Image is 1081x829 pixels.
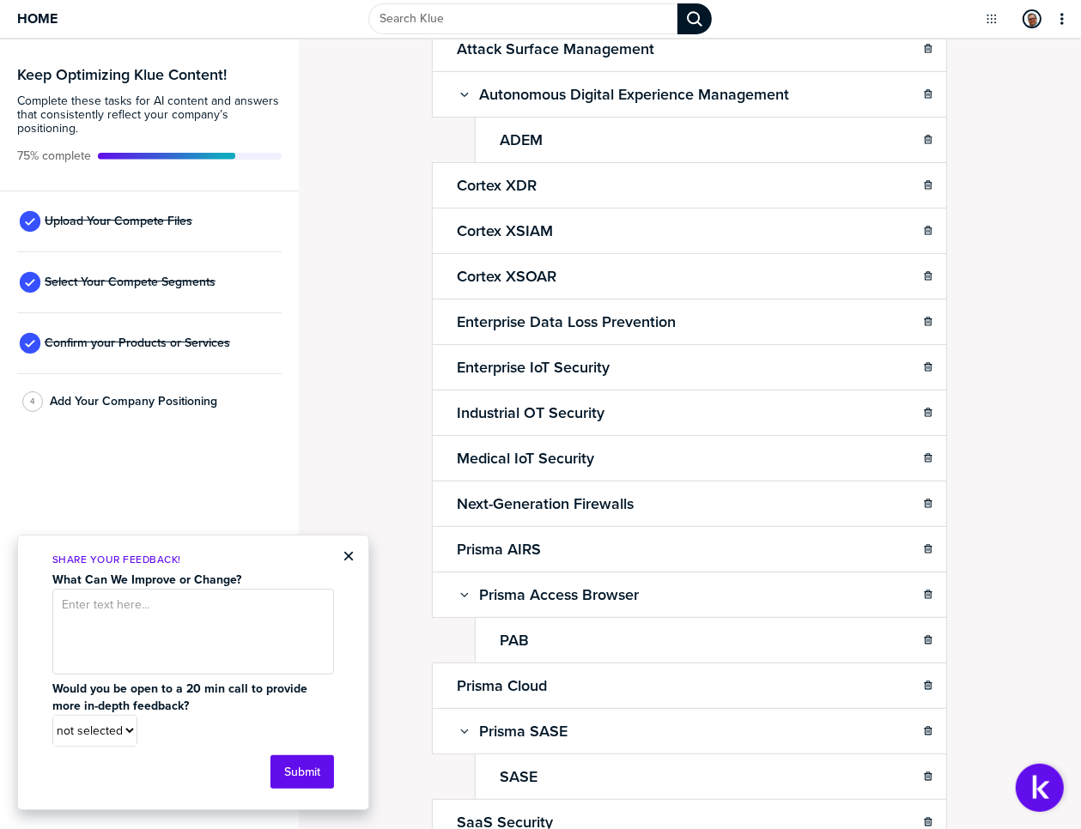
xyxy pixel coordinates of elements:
h2: Cortex XDR [453,173,540,197]
span: 4 [30,395,35,408]
span: Select Your Compete Segments [45,275,216,289]
h2: Prisma Cloud [453,674,550,698]
span: Add Your Company Positioning [50,395,217,408]
h2: Prisma Access Browser [476,583,642,607]
button: Submit [270,755,334,789]
h2: Prisma SASE [476,719,571,743]
h2: SASE [496,765,541,789]
button: Open Drop [983,10,1000,27]
p: Share Your Feedback! [52,553,334,567]
h3: Keep Optimizing Klue Content! [17,67,282,82]
button: Open Support Center [1016,764,1064,812]
h2: PAB [496,628,532,652]
div: Dan Wohlgemuth [1023,9,1042,28]
h2: Enterprise Data Loss Prevention [453,310,679,334]
h2: ADEM [496,128,546,152]
h2: Cortex XSIAM [453,219,556,243]
img: 3f52aea00f59351d4b34b17d24a3c45a-sml.png [1024,11,1040,27]
span: Confirm your Products or Services [45,336,230,350]
h2: Next-Generation Firewalls [453,492,637,516]
span: Home [17,11,58,26]
h2: Industrial OT Security [453,401,608,425]
h2: Attack Surface Management [453,37,658,61]
h2: Autonomous Digital Experience Management [476,82,793,106]
input: Search Klue [368,3,677,34]
span: Active [17,149,91,163]
h2: Medical IoT Security [453,446,598,470]
span: Complete these tasks for AI content and answers that consistently reflect your company’s position... [17,94,282,136]
a: Edit Profile [1021,8,1043,30]
strong: Would you be open to a 20 min call to provide more in-depth feedback? [52,680,311,715]
div: Search Klue [677,3,712,34]
h2: Prisma AIRS [453,537,544,561]
h2: Cortex XSOAR [453,264,560,288]
button: Close [343,546,355,566]
h2: Enterprise IoT Security [453,355,613,379]
strong: What Can We Improve or Change? [52,571,241,589]
span: Upload Your Compete Files [45,215,192,228]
